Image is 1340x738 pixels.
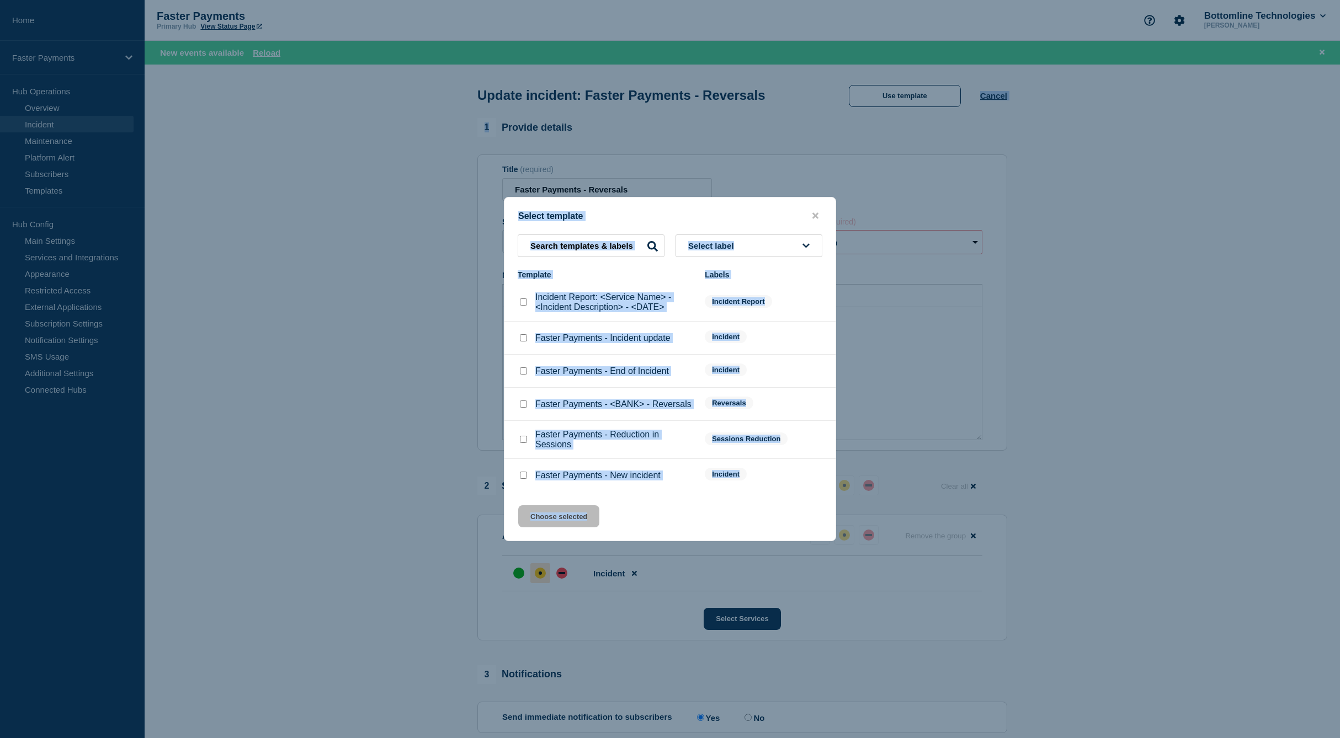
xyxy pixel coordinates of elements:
p: Faster Payments - <BANK> - Reversals [535,399,692,409]
input: Faster Payments - Reduction in Sessions checkbox [520,436,527,443]
span: Select label [688,241,738,250]
p: Faster Payments - New incident [535,470,661,480]
p: Faster Payments - End of Incident [535,366,669,376]
span: incident [705,330,747,343]
span: Incident Report [705,295,772,308]
p: Incident Report: <Service Name> - <Incident Description> - <DATE> [535,292,694,312]
span: Incident [705,468,747,480]
span: Reversals [705,397,753,409]
p: Faster Payments - Reduction in Sessions [535,430,694,450]
input: Search templates & labels [518,234,664,257]
div: Labels [705,270,822,279]
div: Select template [504,211,836,221]
p: Faster Payments - Incident update [535,333,671,343]
input: Faster Payments - Incident update checkbox [520,334,527,341]
input: Faster Payments - <BANK> - Reversals checkbox [520,400,527,408]
span: Sessions Reduction [705,432,788,445]
button: Select label [676,234,822,257]
input: Incident Report: <Service Name> - <Incident Description> - <DATE> checkbox [520,298,527,306]
span: incident [705,363,747,376]
input: Faster Payments - End of Incident checkbox [520,367,527,375]
button: Choose selected [518,505,599,527]
div: Template [518,270,694,279]
button: close button [809,211,822,221]
input: Faster Payments - New incident checkbox [520,472,527,479]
